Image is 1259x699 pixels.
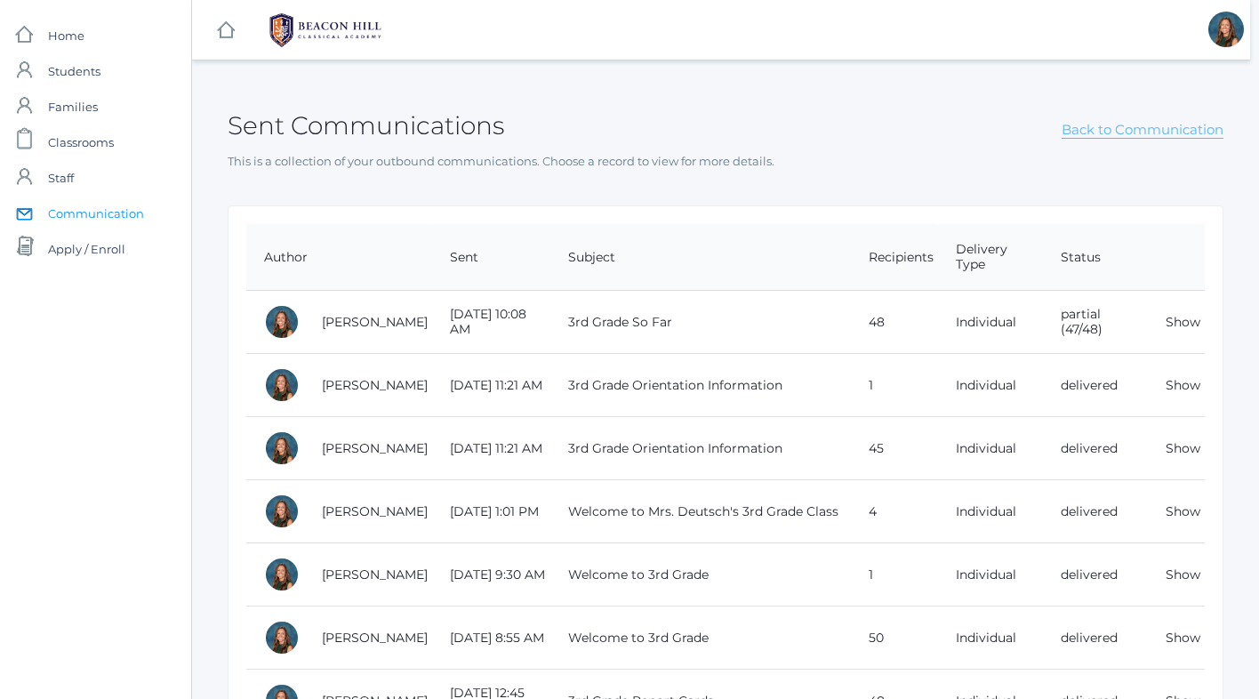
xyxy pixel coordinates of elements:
td: [DATE] 11:21 AM [432,417,550,480]
a: [PERSON_NAME] [322,314,428,330]
th: Recipients [851,224,938,291]
td: delivered [1043,480,1148,543]
div: Andrea Deutsch [264,367,300,403]
td: 1 [851,354,938,417]
td: delivered [1043,607,1148,670]
a: [PERSON_NAME] [322,566,428,582]
span: Classrooms [48,125,114,160]
a: Show [1166,440,1200,456]
p: This is a collection of your outbound communications. Choose a record to view for more details. [228,153,1223,171]
a: Show [1166,566,1200,582]
th: Sent [432,224,550,291]
td: 3rd Grade Orientation Information [550,354,851,417]
td: [DATE] 9:30 AM [432,543,550,607]
td: delivered [1043,417,1148,480]
span: Staff [48,160,74,196]
span: Communication [48,196,144,231]
td: 45 [851,417,938,480]
td: delivered [1043,543,1148,607]
th: Subject [550,224,851,291]
th: Delivery Type [938,224,1043,291]
span: Home [48,18,84,53]
th: Author [246,224,432,291]
td: Individual [938,291,1043,354]
td: Individual [938,354,1043,417]
a: [PERSON_NAME] [322,440,428,456]
td: [DATE] 8:55 AM [432,607,550,670]
td: Individual [938,480,1043,543]
td: 48 [851,291,938,354]
td: Welcome to Mrs. Deutsch's 3rd Grade Class [550,480,851,543]
td: Welcome to 3rd Grade [550,543,851,607]
a: [PERSON_NAME] [322,630,428,646]
a: [PERSON_NAME] [322,503,428,519]
a: Show [1166,377,1200,393]
a: Show [1166,503,1200,519]
th: Status [1043,224,1148,291]
a: [PERSON_NAME] [322,377,428,393]
td: partial (47/48) [1043,291,1148,354]
a: Show [1166,630,1200,646]
td: delivered [1043,354,1148,417]
div: Andrea Deutsch [264,557,300,592]
td: 3rd Grade Orientation Information [550,417,851,480]
td: 50 [851,607,938,670]
div: Andrea Deutsch [264,304,300,340]
span: Families [48,89,98,125]
span: Students [48,53,100,89]
h2: Sent Communications [228,112,504,140]
img: 1_BHCALogos-05.png [259,8,392,52]
td: 3rd Grade So Far [550,291,851,354]
div: Andrea Deutsch [264,430,300,466]
div: Andrea Deutsch [264,620,300,655]
td: Individual [938,607,1043,670]
td: Individual [938,417,1043,480]
td: [DATE] 1:01 PM [432,480,550,543]
a: Show [1166,314,1200,330]
td: 4 [851,480,938,543]
span: Apply / Enroll [48,231,125,267]
td: [DATE] 11:21 AM [432,354,550,417]
td: Individual [938,543,1043,607]
div: Andrea Deutsch [1208,12,1244,47]
div: Andrea Deutsch [264,494,300,529]
td: [DATE] 10:08 AM [432,291,550,354]
td: 1 [851,543,938,607]
td: Welcome to 3rd Grade [550,607,851,670]
a: Back to Communication [1062,121,1223,139]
